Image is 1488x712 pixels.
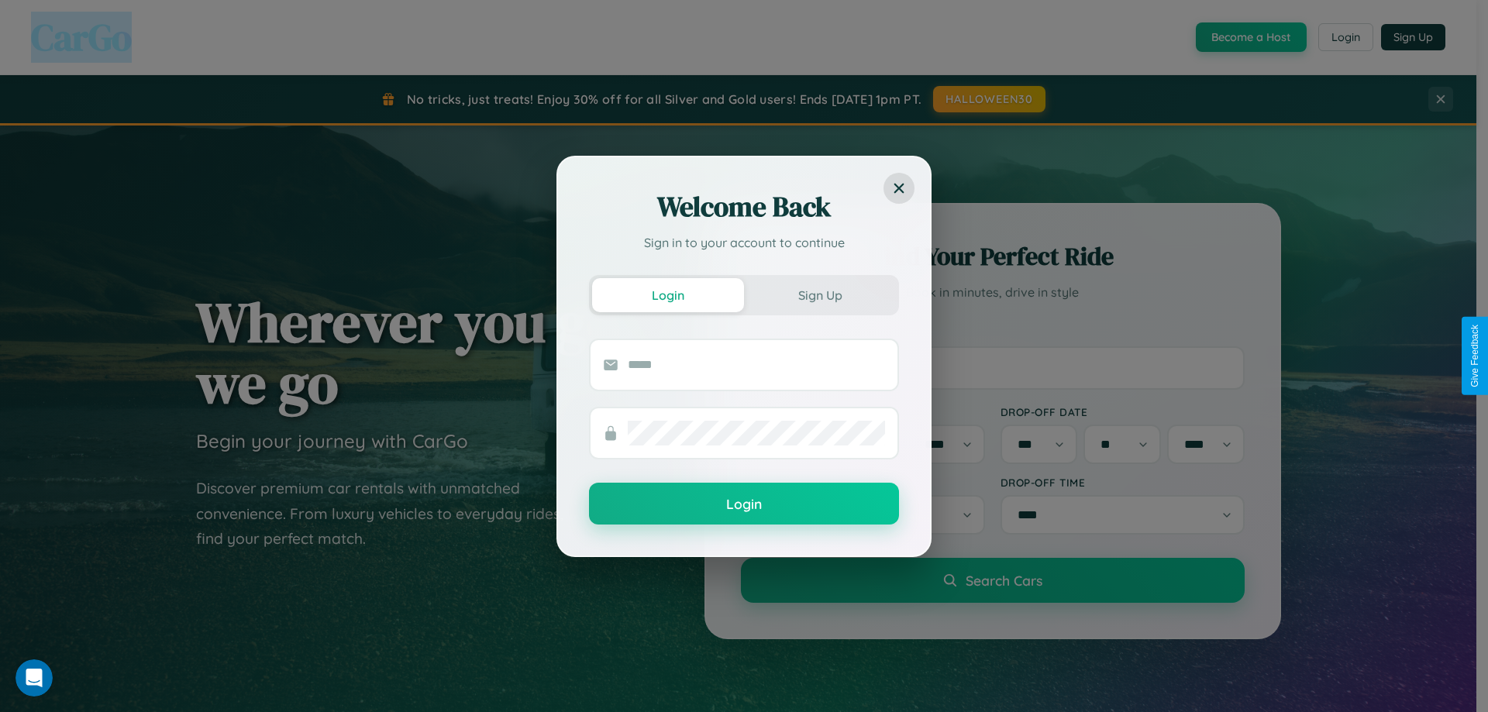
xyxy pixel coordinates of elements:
[589,233,899,252] p: Sign in to your account to continue
[15,659,53,697] iframe: Intercom live chat
[589,188,899,225] h2: Welcome Back
[744,278,896,312] button: Sign Up
[592,278,744,312] button: Login
[589,483,899,525] button: Login
[1469,325,1480,387] div: Give Feedback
